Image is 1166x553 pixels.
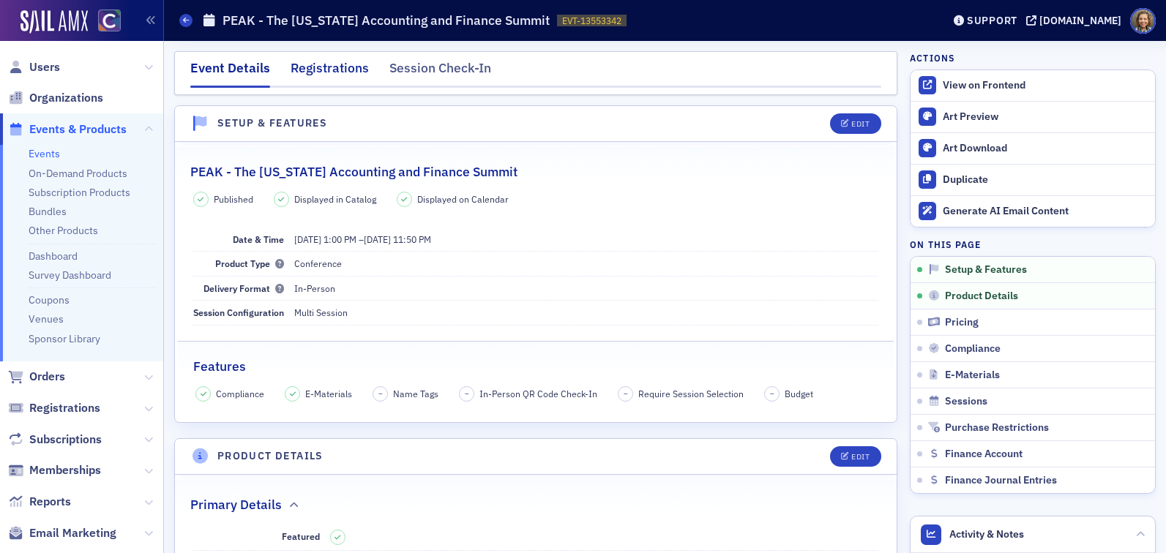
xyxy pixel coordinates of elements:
span: – [378,388,383,399]
a: View on Frontend [911,70,1155,101]
button: Edit [830,446,881,467]
span: Product Type [215,257,284,269]
time: 1:00 PM [324,233,356,245]
span: Organizations [29,90,103,106]
span: Date & Time [233,233,284,245]
dd: – [294,227,879,251]
span: EVT-13553342 [562,15,621,27]
span: In-Person QR Code Check-In [479,387,597,400]
a: Memberships [8,462,101,478]
span: Featured [282,530,320,542]
span: Email Marketing [29,525,116,541]
a: Events & Products [8,121,127,138]
div: Registrations [291,59,369,86]
div: Art Download [943,142,1148,155]
a: Coupons [29,293,70,306]
span: – [465,388,469,399]
span: – [624,388,628,399]
div: Edit [851,120,870,128]
span: Compliance [945,342,1001,355]
span: E-Materials [945,369,1000,382]
a: Art Preview [911,102,1155,132]
span: Delivery Format [203,282,284,294]
span: Displayed on Calendar [417,192,509,206]
button: Duplicate [911,164,1155,195]
a: Other Products [29,224,98,237]
div: Generate AI Email Content [943,205,1148,218]
span: Budget [785,387,813,400]
a: View Homepage [88,10,121,34]
span: Pricing [945,316,979,329]
button: Generate AI Email Content [911,195,1155,227]
a: Events [29,147,60,160]
a: Venues [29,312,64,326]
a: Subscriptions [8,432,102,448]
span: E-Materials [305,387,352,400]
span: [DATE] [364,233,391,245]
a: Registrations [8,400,100,416]
span: Users [29,59,60,75]
span: Subscriptions [29,432,102,448]
span: [DATE] [294,233,321,245]
span: Displayed in Catalog [294,192,376,206]
h4: Actions [910,51,955,64]
span: Memberships [29,462,101,478]
h2: PEAK - The [US_STATE] Accounting and Finance Summit [190,162,517,181]
span: Require Session Selection [638,387,744,400]
img: SailAMX [20,10,88,34]
a: Email Marketing [8,525,116,541]
span: Finance Account [945,448,1023,461]
a: Orders [8,369,65,385]
div: Art Preview [943,110,1148,124]
span: Profile [1130,8,1156,34]
span: Activity & Notes [949,527,1024,542]
div: Support [967,14,1017,27]
h2: Primary Details [190,495,282,514]
span: Compliance [216,387,264,400]
span: Reports [29,494,71,510]
span: Finance Journal Entries [945,474,1057,487]
h4: On this page [910,238,1156,251]
span: Multi Session [294,306,348,318]
div: Session Check-In [389,59,491,86]
span: Product Details [945,290,1018,303]
button: [DOMAIN_NAME] [1026,15,1126,26]
div: Duplicate [943,173,1148,187]
h4: Setup & Features [217,116,327,131]
div: [DOMAIN_NAME] [1039,14,1121,27]
span: Name Tags [393,387,438,400]
a: Bundles [29,205,67,218]
div: View on Frontend [943,79,1148,92]
span: Registrations [29,400,100,416]
span: Session Configuration [193,306,284,318]
a: Survey Dashboard [29,268,111,282]
span: Orders [29,369,65,385]
img: SailAMX [98,10,121,32]
a: Sponsor Library [29,332,100,345]
a: Subscription Products [29,186,130,199]
span: In-Person [294,282,335,294]
span: Conference [294,257,342,269]
time: 11:50 PM [393,233,431,245]
button: Edit [830,113,881,134]
span: Purchase Restrictions [945,421,1049,434]
span: Published [214,192,253,206]
a: Users [8,59,60,75]
span: Setup & Features [945,263,1027,276]
a: Dashboard [29,249,78,263]
h4: Product Details [217,448,324,464]
a: On-Demand Products [29,167,127,180]
span: – [770,388,774,399]
h1: PEAK - The [US_STATE] Accounting and Finance Summit [223,12,550,29]
span: Events & Products [29,121,127,138]
a: Organizations [8,90,103,106]
div: Edit [851,453,870,461]
h2: Features [193,357,246,376]
span: Sessions [945,395,987,408]
a: Art Download [911,132,1155,164]
a: Reports [8,494,71,510]
div: Event Details [190,59,270,88]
